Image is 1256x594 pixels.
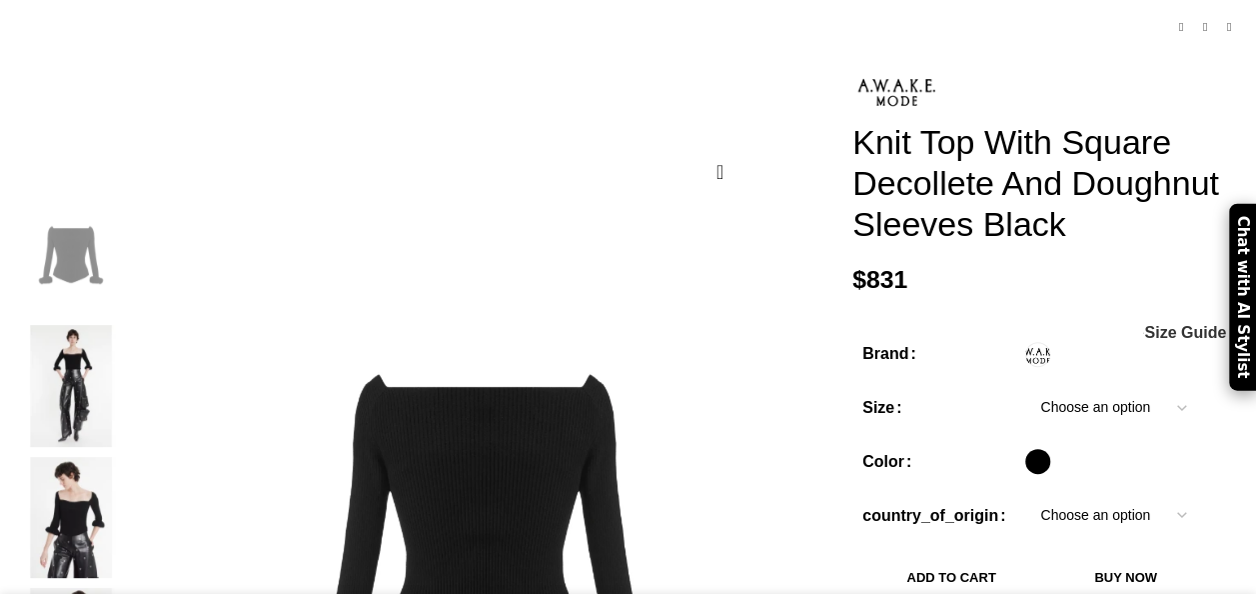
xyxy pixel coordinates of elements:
[852,266,866,293] span: $
[852,122,1241,244] h1: Knit Top With Square Decollete And Doughnut Sleeves Black
[862,341,916,367] label: Brand
[1217,15,1241,39] a: Next product
[10,325,132,446] img: awake mode top
[852,69,942,112] img: Awake Mode
[862,395,901,421] label: Size
[1169,15,1193,39] a: Previous product
[10,457,132,578] img: awake mode dress}
[862,449,911,475] label: Color
[1143,325,1226,341] a: Size Guide
[10,194,132,315] img: awake mode Tops
[852,266,907,293] bdi: 831
[1144,325,1226,341] span: Size Guide
[862,503,1005,529] label: country_of_origin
